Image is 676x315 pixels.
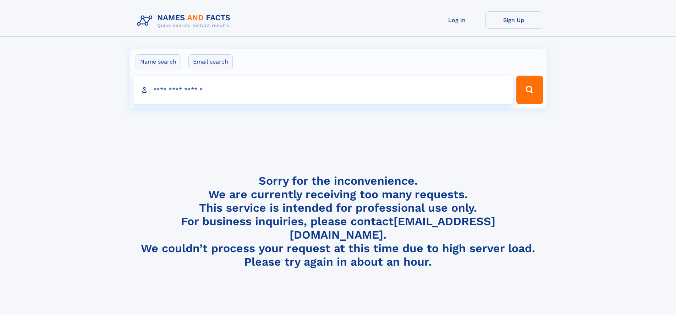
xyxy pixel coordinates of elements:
[188,54,233,69] label: Email search
[290,214,495,241] a: [EMAIL_ADDRESS][DOMAIN_NAME]
[134,174,542,269] h4: Sorry for the inconvenience. We are currently receiving too many requests. This service is intend...
[136,54,181,69] label: Name search
[516,76,543,104] button: Search Button
[429,11,485,29] a: Log In
[133,76,513,104] input: search input
[134,11,236,31] img: Logo Names and Facts
[485,11,542,29] a: Sign Up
